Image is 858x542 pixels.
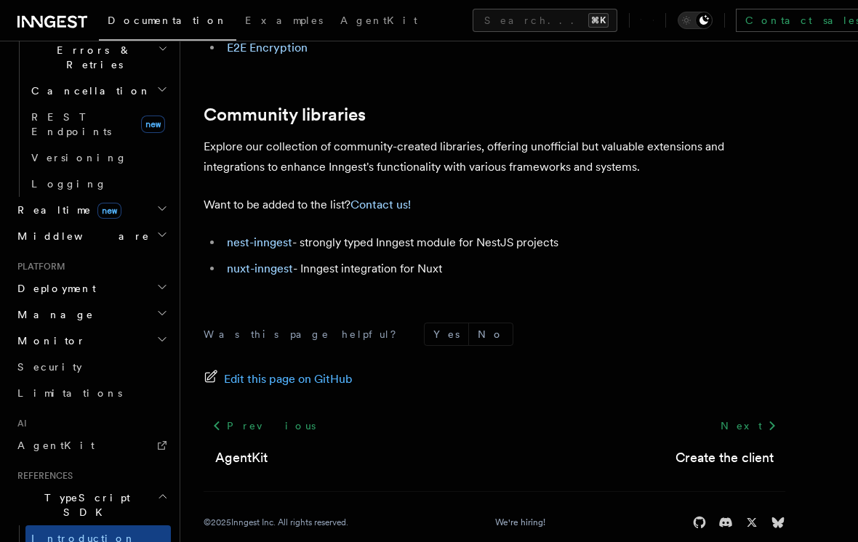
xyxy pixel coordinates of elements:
span: Security [17,361,82,373]
button: Deployment [12,275,171,302]
span: AgentKit [340,15,417,26]
span: Manage [12,307,94,322]
a: Next [712,413,785,439]
a: AgentKit [12,432,171,458]
span: AI [12,418,27,429]
a: Security [12,354,171,380]
a: We're hiring! [495,517,545,528]
span: Cancellation [25,84,151,98]
a: Documentation [99,4,236,41]
button: Realtimenew [12,197,171,223]
p: Explore our collection of community-created libraries, offering unofficial but valuable extension... [204,137,785,177]
span: new [141,116,165,133]
span: Realtime [12,203,121,217]
button: Manage [12,302,171,328]
a: Limitations [12,380,171,406]
span: REST Endpoints [31,111,111,137]
a: Logging [25,171,171,197]
span: Versioning [31,152,127,163]
button: No [469,323,513,345]
a: Contact us! [350,198,411,211]
a: nuxt-inngest [227,262,293,275]
div: © 2025 Inngest Inc. All rights reserved. [204,517,348,528]
span: new [97,203,121,219]
button: TypeScript SDK [12,485,171,525]
a: Create the client [675,448,774,468]
a: Versioning [25,145,171,171]
span: AgentKit [17,440,95,451]
span: Middleware [12,229,150,243]
li: - strongly typed Inngest module for NestJS projects [222,232,785,253]
a: AgentKit [215,448,268,468]
button: Middleware [12,223,171,249]
p: Was this page helpful? [204,327,406,341]
button: Monitor [12,328,171,354]
li: - Inngest integration for Nuxt [222,259,785,279]
a: Previous [204,413,324,439]
a: Examples [236,4,332,39]
button: Yes [425,323,468,345]
a: REST Endpointsnew [25,104,171,145]
button: Cancellation [25,78,171,104]
a: nest-inngest [227,235,292,249]
button: Errors & Retries [25,37,171,78]
span: Platform [12,261,65,272]
span: Monitor [12,333,86,348]
span: Logging [31,178,107,190]
p: Want to be added to the list? [204,195,785,215]
span: References [12,470,73,482]
button: Search...⌘K [473,9,617,32]
a: AgentKit [332,4,426,39]
button: Toggle dark mode [678,12,713,29]
span: Documentation [108,15,228,26]
kbd: ⌘K [588,13,609,28]
a: Edit this page on GitHub [204,369,353,389]
a: Community libraries [204,105,366,125]
span: Limitations [17,387,122,399]
span: TypeScript SDK [12,490,157,519]
a: E2E Encryption [227,41,308,54]
span: Examples [245,15,323,26]
span: Errors & Retries [25,43,158,72]
span: Edit this page on GitHub [224,369,353,389]
span: Deployment [12,281,96,296]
